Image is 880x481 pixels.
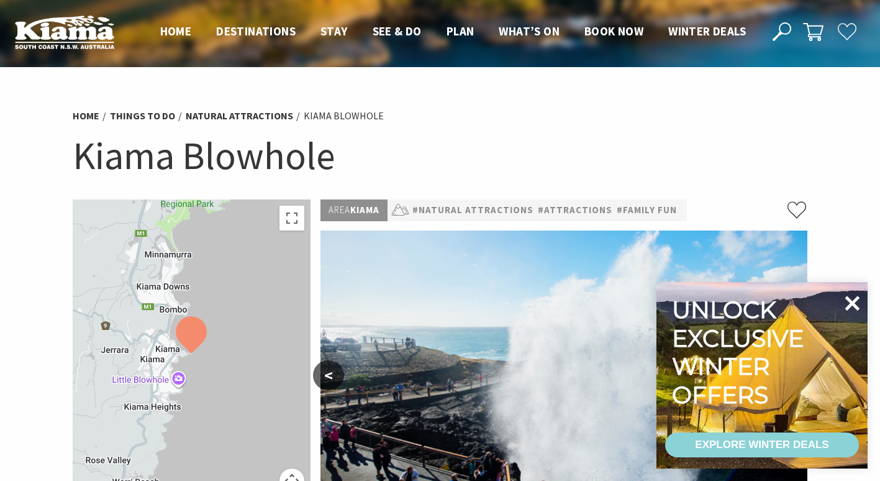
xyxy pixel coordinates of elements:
span: What’s On [499,24,560,39]
p: Kiama [320,199,388,221]
div: Unlock exclusive winter offers [672,296,809,409]
span: Book now [584,24,643,39]
button: Toggle fullscreen view [279,206,304,231]
span: Stay [320,24,348,39]
span: Destinations [216,24,296,39]
span: Area [329,204,350,216]
a: Things To Do [110,109,175,122]
span: Winter Deals [668,24,746,39]
h1: Kiama Blowhole [73,131,808,181]
a: #Attractions [538,203,612,218]
li: Kiama Blowhole [304,108,384,124]
button: < [313,360,344,390]
span: Plan [447,24,474,39]
img: Kiama Logo [15,15,114,49]
a: EXPLORE WINTER DEALS [665,433,859,457]
a: #Family Fun [617,203,677,218]
span: See & Do [373,24,422,39]
span: Home [160,24,192,39]
a: Natural Attractions [186,109,293,122]
nav: Main Menu [148,22,758,42]
a: #Natural Attractions [412,203,533,218]
a: Home [73,109,99,122]
div: EXPLORE WINTER DEALS [695,433,828,457]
